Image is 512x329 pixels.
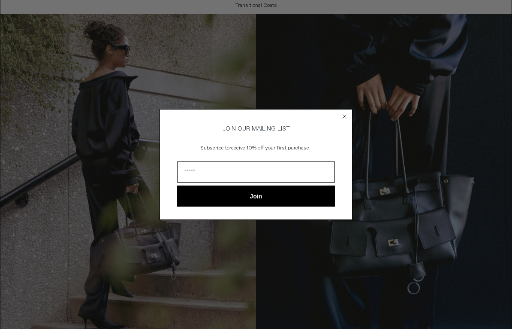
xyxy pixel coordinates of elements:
[229,145,309,152] span: receive 10% off your first purchase
[177,186,335,207] button: Join
[177,161,335,183] input: Email
[201,145,229,152] span: Subscribe to
[222,125,290,133] span: JOIN OUR MAILING LIST
[340,112,349,121] button: Close dialog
